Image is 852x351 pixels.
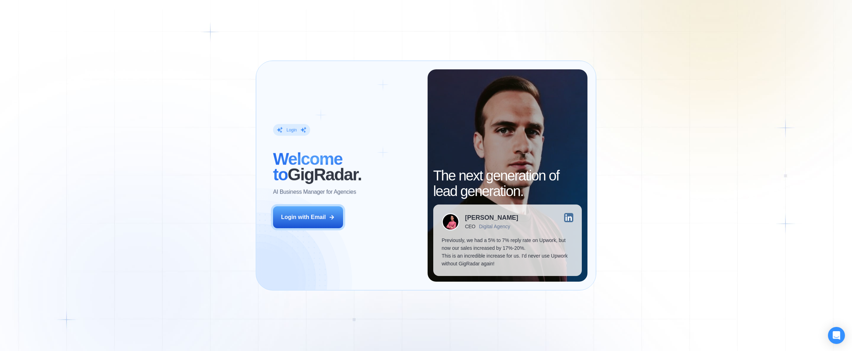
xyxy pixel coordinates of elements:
[273,188,356,196] p: AI Business Manager for Agencies
[281,213,326,221] div: Login with Email
[433,168,582,199] h2: The next generation of lead generation.
[286,127,297,133] div: Login
[465,214,518,221] div: [PERSON_NAME]
[273,206,343,228] button: Login with Email
[828,327,845,344] div: Open Intercom Messenger
[273,149,342,184] span: Welcome to
[465,224,475,229] div: CEO
[479,224,510,229] div: Digital Agency
[442,236,573,267] p: Previously, we had a 5% to 7% reply rate on Upwork, but now our sales increased by 17%-20%. This ...
[273,151,419,182] h2: ‍ GigRadar.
